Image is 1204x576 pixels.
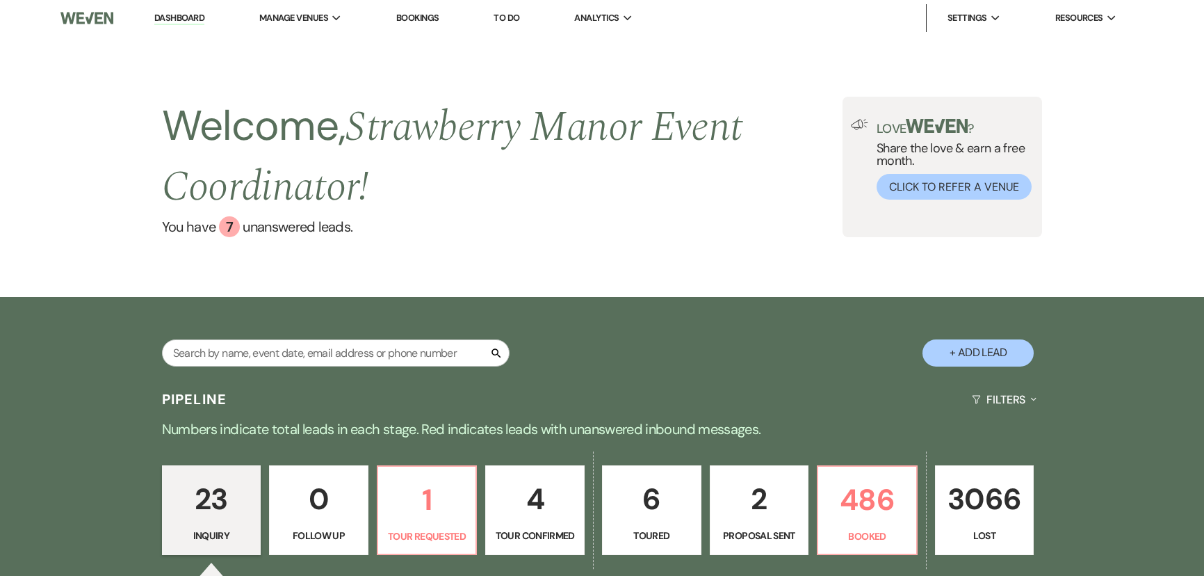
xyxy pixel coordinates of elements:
p: Love ? [877,119,1034,135]
a: 4Tour Confirmed [485,465,585,556]
p: Inquiry [171,528,252,543]
a: 1Tour Requested [377,465,478,556]
a: 3066Lost [935,465,1034,556]
div: Share the love & earn a free month. [868,119,1034,200]
a: Bookings [396,12,439,24]
span: Resources [1055,11,1103,25]
button: Click to Refer a Venue [877,174,1032,200]
span: Analytics [574,11,619,25]
img: loud-speaker-illustration.svg [851,119,868,130]
p: 486 [827,477,908,523]
a: Dashboard [154,12,204,25]
a: 6Toured [602,465,701,556]
p: 23 [171,476,252,522]
p: 1 [387,477,468,523]
p: Proposal Sent [719,528,800,543]
a: 486Booked [817,465,918,556]
h2: Welcome, [162,97,843,216]
a: To Do [494,12,519,24]
p: Follow Up [278,528,359,543]
p: 3066 [944,476,1025,522]
input: Search by name, event date, email address or phone number [162,339,510,367]
h3: Pipeline [162,390,227,409]
a: 23Inquiry [162,465,261,556]
p: Lost [944,528,1025,543]
p: Tour Confirmed [494,528,576,543]
p: Toured [611,528,692,543]
p: 2 [719,476,800,522]
p: 0 [278,476,359,522]
div: 7 [219,216,240,237]
p: 6 [611,476,692,522]
img: weven-logo-green.svg [906,119,968,133]
p: Booked [827,529,908,544]
span: Settings [947,11,987,25]
a: 2Proposal Sent [710,465,809,556]
p: 4 [494,476,576,522]
p: Numbers indicate total leads in each stage. Red indicates leads with unanswered inbound messages. [101,418,1103,440]
a: 0Follow Up [269,465,368,556]
span: Manage Venues [259,11,328,25]
img: Weven Logo [60,3,113,33]
span: Strawberry Manor Event Coordinator ! [162,95,742,219]
p: Tour Requested [387,529,468,544]
button: + Add Lead [922,339,1034,367]
button: Filters [966,381,1042,418]
a: You have 7 unanswered leads. [162,216,843,237]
